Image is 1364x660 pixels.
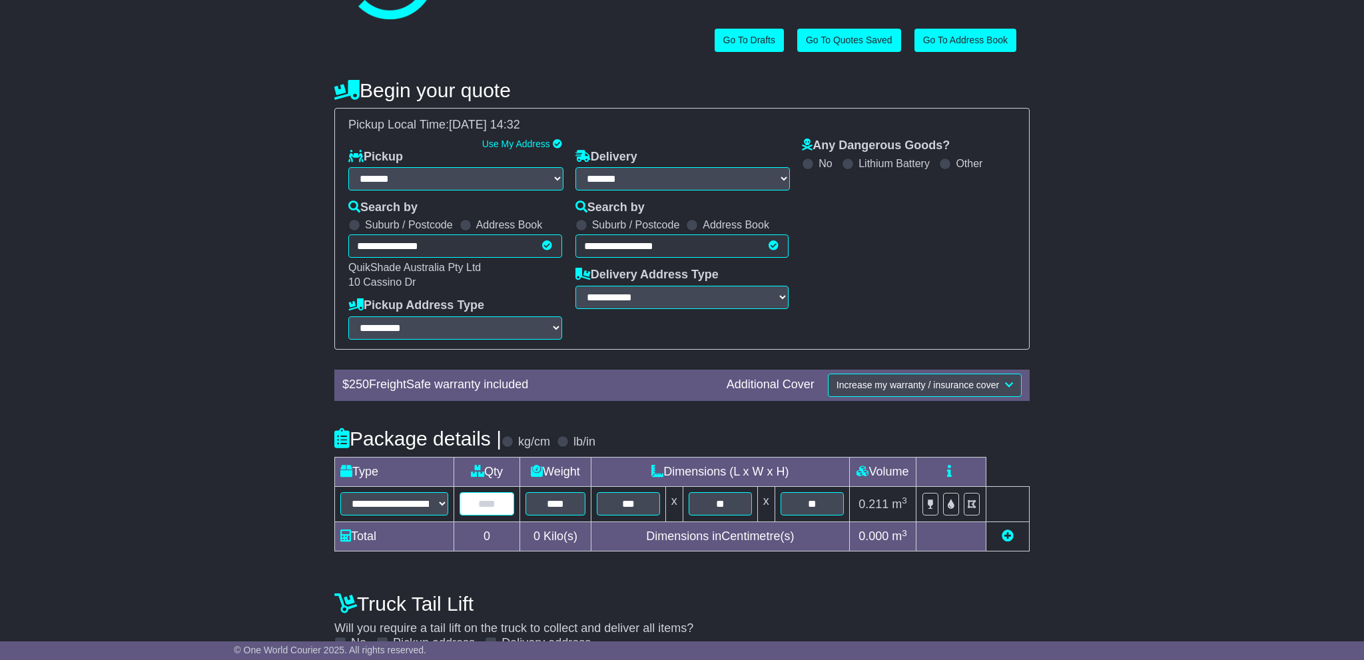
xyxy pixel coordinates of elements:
label: Address Book [703,218,769,231]
label: No [351,636,366,651]
label: Suburb / Postcode [365,218,453,231]
span: m [892,529,907,543]
span: QuikShade Australia Pty Ltd [348,262,481,273]
td: Total [335,522,454,551]
label: Delivery [575,150,637,165]
sup: 3 [902,495,907,505]
td: Dimensions (L x W x H) [591,457,849,486]
div: Pickup Local Time: [342,118,1022,133]
a: Go To Address Book [914,29,1016,52]
span: Increase my warranty / insurance cover [837,380,999,390]
span: 10 Cassino Dr [348,276,416,288]
a: Go To Drafts [715,29,784,52]
label: Pickup address [393,636,475,651]
label: Search by [575,200,645,215]
span: 250 [349,378,369,391]
button: Increase my warranty / insurance cover [828,374,1022,397]
td: x [757,486,775,522]
td: x [665,486,683,522]
td: Kilo(s) [520,522,591,551]
label: Pickup Address Type [348,298,484,313]
span: 0.000 [858,529,888,543]
label: Address Book [476,218,543,231]
h4: Begin your quote [334,79,1030,101]
div: Additional Cover [720,378,821,392]
label: No [819,157,832,170]
td: Volume [849,457,916,486]
label: Any Dangerous Goods? [802,139,950,153]
label: lb/in [573,435,595,450]
td: Weight [520,457,591,486]
label: Delivery Address Type [575,268,719,282]
h4: Package details | [334,428,502,450]
td: Qty [454,457,519,486]
span: 0 [533,529,540,543]
div: Will you require a tail lift on the truck to collect and deliver all items? [328,585,1036,651]
span: 0.211 [858,497,888,511]
label: Lithium Battery [858,157,930,170]
label: Suburb / Postcode [592,218,680,231]
span: © One World Courier 2025. All rights reserved. [234,645,426,655]
label: Search by [348,200,418,215]
a: Go To Quotes Saved [797,29,901,52]
td: 0 [454,522,519,551]
h4: Truck Tail Lift [334,593,1030,615]
label: Pickup [348,150,403,165]
div: $ FreightSafe warranty included [336,378,720,392]
a: Use My Address [482,139,550,149]
sup: 3 [902,528,907,538]
a: Add new item [1002,529,1014,543]
span: [DATE] 14:32 [449,118,520,131]
label: Delivery address [502,636,591,651]
label: Other [956,157,982,170]
td: Type [335,457,454,486]
label: kg/cm [518,435,550,450]
span: m [892,497,907,511]
td: Dimensions in Centimetre(s) [591,522,849,551]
